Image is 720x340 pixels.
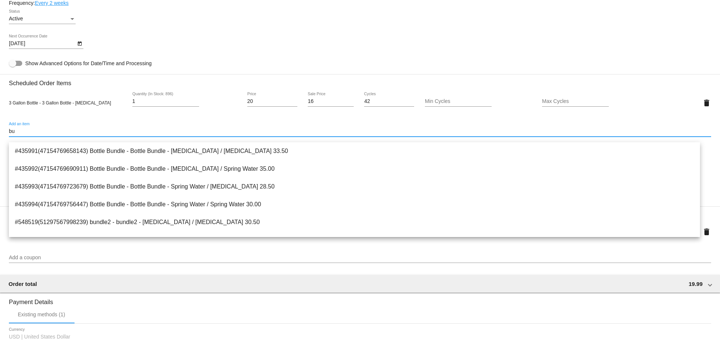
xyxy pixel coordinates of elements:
[9,129,711,134] input: Add an item
[15,178,694,196] span: #435993(47154769723679) Bottle Bundle - Bottle Bundle - Spring Water / [MEDICAL_DATA] 28.50
[76,39,83,47] button: Open calendar
[25,60,152,67] span: Show Advanced Options for Date/Time and Processing
[15,196,694,213] span: #435994(47154769756447) Bottle Bundle - Bottle Bundle - Spring Water / Spring Water 30.00
[15,142,694,160] span: #435991(47154769658143) Bottle Bundle - Bottle Bundle - [MEDICAL_DATA] / [MEDICAL_DATA] 33.50
[9,255,711,261] input: Add a coupon
[425,99,492,104] input: Min Cycles
[9,74,711,87] h3: Scheduled Order Items
[132,99,199,104] input: Quantity (In Stock: 896)
[9,334,70,340] span: USD | United States Dollar
[18,311,65,317] div: Existing methods (1)
[247,99,297,104] input: Price
[9,16,76,22] mat-select: Status
[15,160,694,178] span: #435992(47154769690911) Bottle Bundle - Bottle Bundle - [MEDICAL_DATA] / Spring Water 35.00
[702,227,711,236] mat-icon: delete
[9,41,76,47] input: Next Occurrence Date
[15,231,694,249] span: #548520(51297568031007) bundle2 - bundle2 - [MEDICAL_DATA] / Spring Water 32.00
[9,16,23,21] span: Active
[702,99,711,107] mat-icon: delete
[15,213,694,231] span: #548519(51297567998239) bundle2 - bundle2 - [MEDICAL_DATA] / [MEDICAL_DATA] 30.50
[364,99,414,104] input: Cycles
[9,100,111,106] span: 3 Gallon Bottle - 3 Gallon Bottle - [MEDICAL_DATA]
[688,281,703,287] span: 19.99
[9,293,711,306] h3: Payment Details
[308,99,354,104] input: Sale Price
[9,281,37,287] span: Order total
[542,99,609,104] input: Max Cycles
